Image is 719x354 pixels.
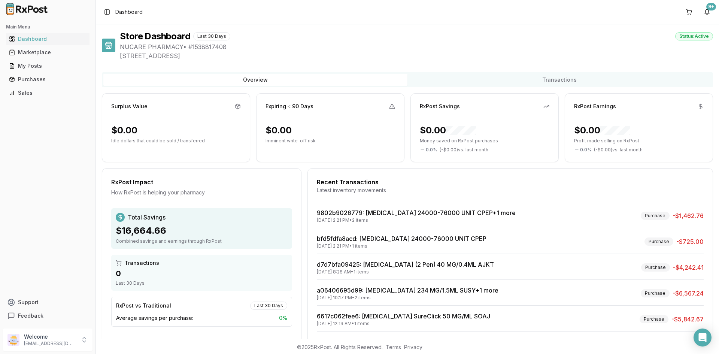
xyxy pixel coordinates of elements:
[574,138,704,144] p: Profit made selling on RxPost
[641,289,670,297] div: Purchase
[9,76,87,83] div: Purchases
[9,62,87,70] div: My Posts
[706,3,716,10] div: 9+
[641,263,670,272] div: Purchase
[673,263,704,272] span: -$4,242.41
[116,238,288,244] div: Combined savings and earnings through RxPost
[3,60,92,72] button: My Posts
[7,334,19,346] img: User avatar
[641,212,670,220] div: Purchase
[574,124,630,136] div: $0.00
[317,295,498,301] div: [DATE] 10:17 PM • 2 items
[440,147,488,153] span: ( - $0.00 ) vs. last month
[404,344,422,350] a: Privacy
[701,6,713,18] button: 9+
[317,269,494,275] div: [DATE] 8:28 AM • 1 items
[116,280,288,286] div: Last 30 Days
[671,315,704,324] span: -$5,842.67
[420,103,460,110] div: RxPost Savings
[317,187,704,194] div: Latest inventory movements
[111,124,137,136] div: $0.00
[317,243,486,249] div: [DATE] 2:21 PM • 1 items
[317,217,516,223] div: [DATE] 2:21 PM • 2 items
[3,87,92,99] button: Sales
[3,309,92,323] button: Feedback
[279,314,287,322] span: 0 %
[193,32,230,40] div: Last 30 Days
[120,51,713,60] span: [STREET_ADDRESS]
[673,211,704,220] span: -$1,462.76
[6,59,90,73] a: My Posts
[420,124,476,136] div: $0.00
[9,35,87,43] div: Dashboard
[675,32,713,40] div: Status: Active
[317,209,516,217] a: 9802b9026779: [MEDICAL_DATA] 24000-76000 UNIT CPEP+1 more
[580,147,592,153] span: 0.0 %
[317,321,490,327] div: [DATE] 12:19 AM • 1 items
[115,8,143,16] nav: breadcrumb
[6,86,90,100] a: Sales
[128,213,166,222] span: Total Savings
[115,8,143,16] span: Dashboard
[116,314,193,322] span: Average savings per purchase:
[250,302,287,310] div: Last 30 Days
[111,138,241,144] p: Idle dollars that could be sold / transferred
[18,312,43,320] span: Feedback
[594,147,643,153] span: ( - $0.00 ) vs. last month
[9,49,87,56] div: Marketplace
[3,46,92,58] button: Marketplace
[266,138,395,144] p: Imminent write-off risk
[407,74,712,86] button: Transactions
[3,296,92,309] button: Support
[6,46,90,59] a: Marketplace
[676,237,704,246] span: -$725.00
[24,341,76,347] p: [EMAIL_ADDRESS][DOMAIN_NAME]
[116,225,288,237] div: $16,664.66
[266,124,292,136] div: $0.00
[3,33,92,45] button: Dashboard
[317,235,486,242] a: bfd5fdfa8acd: [MEDICAL_DATA] 24000-76000 UNIT CPEP
[111,103,148,110] div: Surplus Value
[317,312,490,320] a: 6617c062fee6: [MEDICAL_DATA] SureClick 50 MG/ML SOAJ
[6,32,90,46] a: Dashboard
[6,24,90,30] h2: Main Menu
[694,329,712,347] div: Open Intercom Messenger
[120,42,713,51] span: NUCARE PHARMACY • # 1538817408
[386,344,401,350] a: Terms
[125,259,159,267] span: Transactions
[103,74,407,86] button: Overview
[111,189,292,196] div: How RxPost is helping your pharmacy
[24,333,76,341] p: Welcome
[3,73,92,85] button: Purchases
[120,30,190,42] h1: Store Dashboard
[3,3,51,15] img: RxPost Logo
[673,289,704,298] span: -$6,567.24
[426,147,437,153] span: 0.0 %
[317,287,498,294] a: a06406695d99: [MEDICAL_DATA] 234 MG/1.5ML SUSY+1 more
[644,237,673,246] div: Purchase
[116,268,288,279] div: 0
[317,261,494,268] a: d7d7bfa09425: [MEDICAL_DATA] (2 Pen) 40 MG/0.4ML AJKT
[574,103,616,110] div: RxPost Earnings
[317,178,704,187] div: Recent Transactions
[266,103,313,110] div: Expiring ≤ 90 Days
[640,315,668,323] div: Purchase
[111,178,292,187] div: RxPost Impact
[420,138,549,144] p: Money saved on RxPost purchases
[116,302,171,309] div: RxPost vs Traditional
[9,89,87,97] div: Sales
[6,73,90,86] a: Purchases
